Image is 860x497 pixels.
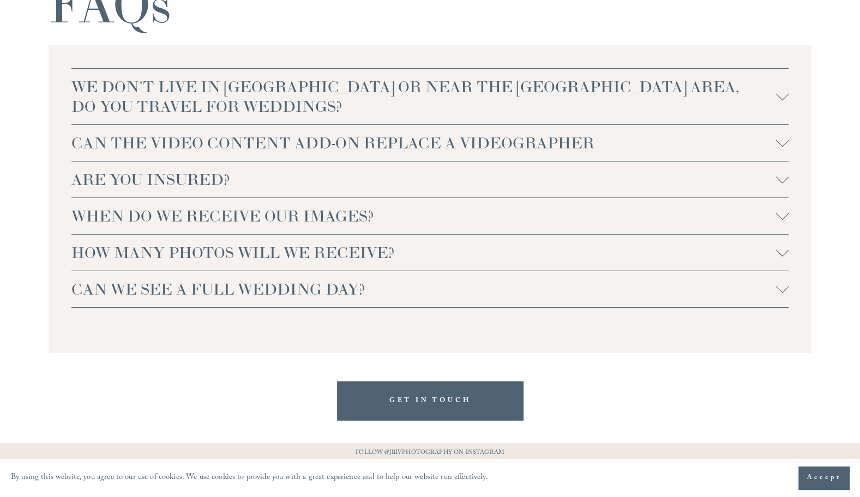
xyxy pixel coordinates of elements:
[71,77,776,116] span: WE DON'T LIVE IN [GEOGRAPHIC_DATA] OR NEAR THE [GEOGRAPHIC_DATA] AREA, DO YOU TRAVEL FOR WEDDINGS?
[798,466,849,489] button: Accept
[337,381,524,420] a: GET IN TOUCH
[71,170,776,189] span: ARE YOU INSURED?
[71,271,789,307] button: CAN WE SEE A FULL WEDDING DAY?
[71,69,789,124] button: WE DON'T LIVE IN [GEOGRAPHIC_DATA] OR NEAR THE [GEOGRAPHIC_DATA] AREA, DO YOU TRAVEL FOR WEDDINGS?
[335,447,526,459] p: FOLLOW @JBIVPHOTOGRAPHY ON INSTAGRAM
[11,470,488,486] p: By using this website, you agree to our use of cookies. We use cookies to provide you with a grea...
[71,133,776,153] span: CAN THE VIDEO CONTENT ADD-ON REPLACE A VIDEOGRAPHER
[71,206,776,226] span: WHEN DO WE RECEIVE OUR IMAGES?
[71,243,776,262] span: HOW MANY PHOTOS WILL WE RECEIVE?
[71,125,789,161] button: CAN THE VIDEO CONTENT ADD-ON REPLACE A VIDEOGRAPHER
[71,279,776,299] span: CAN WE SEE A FULL WEDDING DAY?
[71,161,789,197] button: ARE YOU INSURED?
[71,198,789,234] button: WHEN DO WE RECEIVE OUR IMAGES?
[71,235,789,271] button: HOW MANY PHOTOS WILL WE RECEIVE?
[807,472,841,483] span: Accept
